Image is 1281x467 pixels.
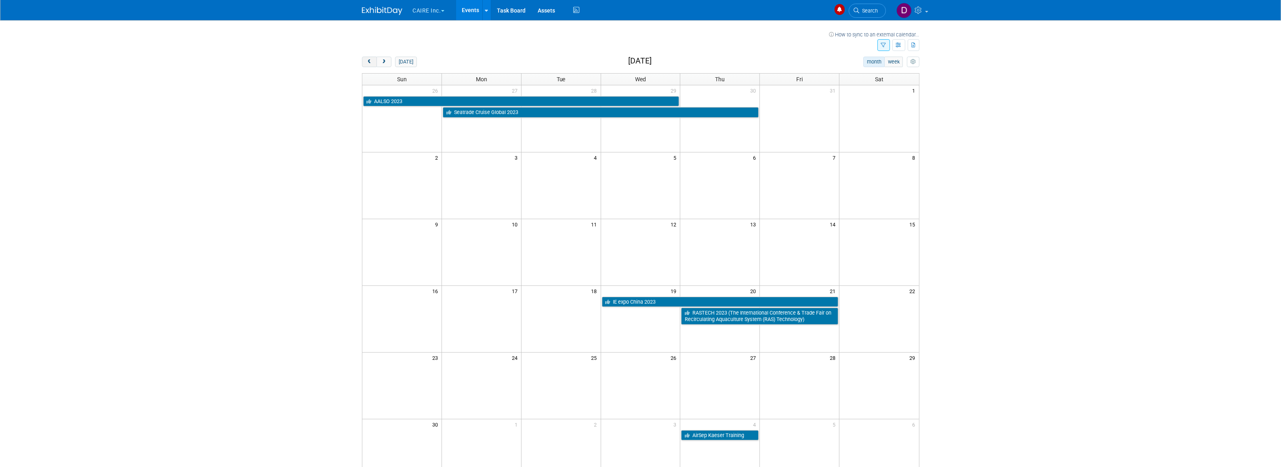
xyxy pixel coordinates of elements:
span: 21 [829,286,839,296]
span: 22 [909,286,919,296]
span: 29 [909,353,919,363]
span: 28 [591,85,601,95]
i: Personalize Calendar [911,59,916,65]
span: 27 [749,353,759,363]
span: 3 [514,152,521,163]
span: 1 [514,419,521,429]
span: 5 [832,419,839,429]
span: 13 [749,219,759,229]
span: 29 [670,85,680,95]
span: 28 [829,353,839,363]
span: 5 [673,152,680,163]
button: month [863,57,885,67]
span: 15 [909,219,919,229]
span: 4 [752,419,759,429]
span: 12 [670,219,680,229]
span: 14 [829,219,839,229]
span: 1 [912,85,919,95]
span: Thu [715,76,725,82]
span: 9 [434,219,442,229]
span: 8 [912,152,919,163]
span: 30 [431,419,442,429]
span: 6 [912,419,919,429]
span: Sat [875,76,883,82]
span: 31 [829,85,839,95]
a: Search [849,4,886,18]
span: Fri [796,76,803,82]
button: next [377,57,391,67]
span: 2 [593,419,601,429]
span: Tue [557,76,566,82]
span: 3 [673,419,680,429]
span: 4 [593,152,601,163]
span: 17 [511,286,521,296]
button: week [884,57,903,67]
span: 7 [832,152,839,163]
span: 6 [752,152,759,163]
span: 27 [511,85,521,95]
span: 26 [431,85,442,95]
a: How to sync to an external calendar... [829,32,919,38]
span: 18 [591,286,601,296]
img: ExhibitDay [362,7,402,15]
span: Search [860,8,878,14]
span: Mon [476,76,487,82]
span: 11 [591,219,601,229]
a: RASTECH 2023 (The International Conference & Trade Fair on Recirculating Aquaculture System (RAS)... [681,308,838,324]
span: 2 [434,152,442,163]
button: myCustomButton [907,57,919,67]
a: IE expo China 2023 [602,297,839,307]
span: 26 [670,353,680,363]
span: 10 [511,219,521,229]
span: 19 [670,286,680,296]
span: 30 [749,85,759,95]
span: 24 [511,353,521,363]
span: 23 [431,353,442,363]
button: [DATE] [395,57,416,67]
h2: [DATE] [628,57,652,66]
a: AALSO 2023 [363,96,679,107]
span: Wed [635,76,646,82]
img: David Gorfien [896,3,912,18]
span: 25 [591,353,601,363]
span: 20 [749,286,759,296]
span: 16 [431,286,442,296]
a: Seatrade Cruise Global 2023 [443,107,759,118]
button: prev [362,57,377,67]
a: AirSep Kaeser Training [681,430,759,441]
span: Sun [397,76,407,82]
